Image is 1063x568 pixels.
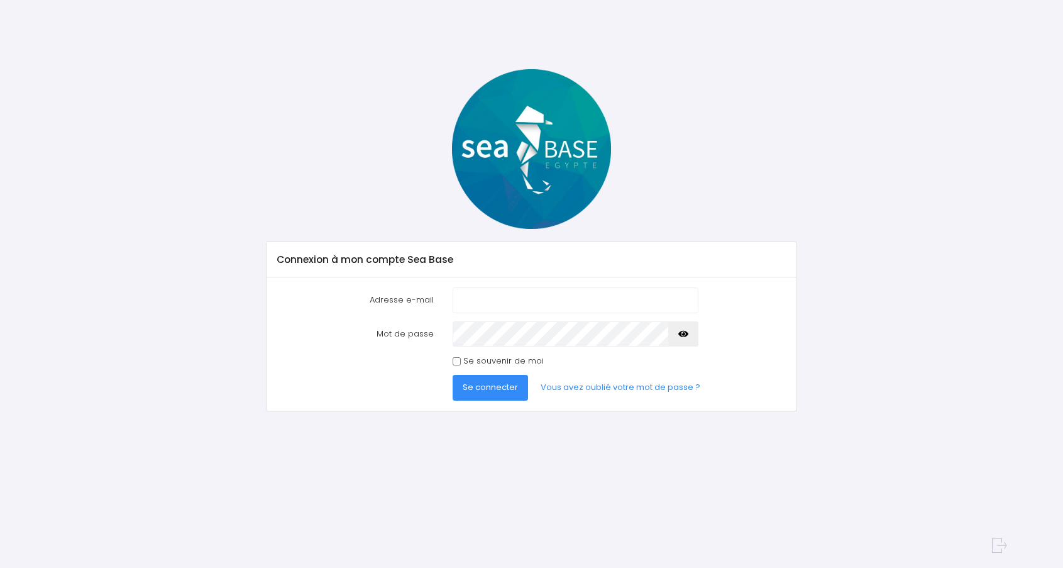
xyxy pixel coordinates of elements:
label: Adresse e-mail [267,287,443,313]
a: Vous avez oublié votre mot de passe ? [531,375,710,400]
label: Mot de passe [267,321,443,347]
div: Connexion à mon compte Sea Base [267,242,796,277]
button: Se connecter [453,375,528,400]
span: Se connecter [463,381,518,393]
label: Se souvenir de moi [463,355,544,367]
